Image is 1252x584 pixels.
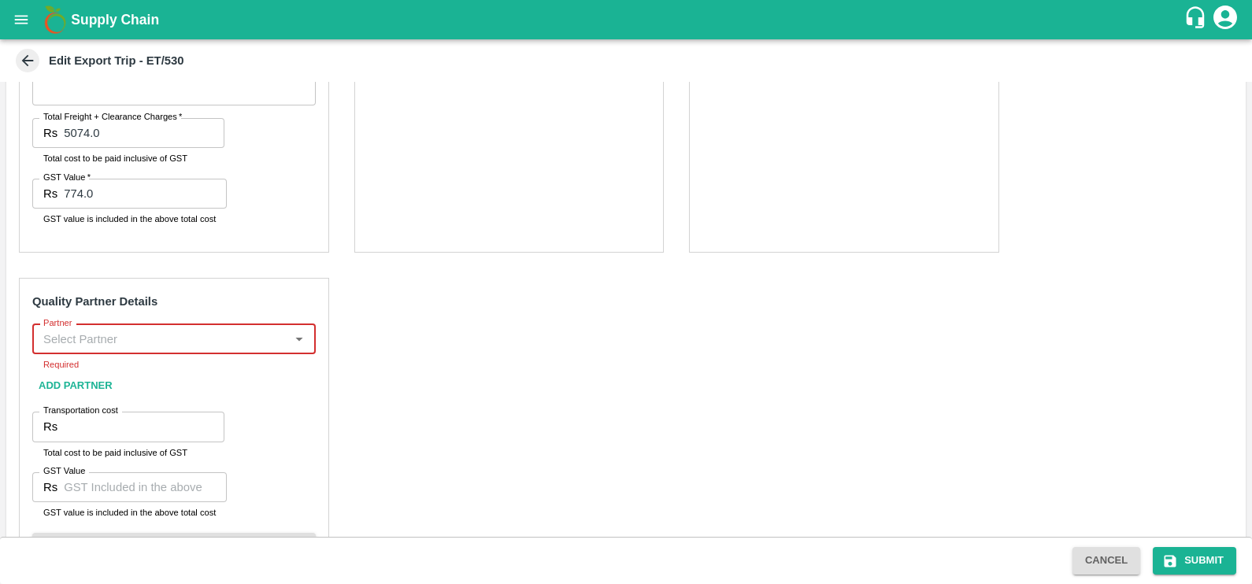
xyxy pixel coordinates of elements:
button: open drawer [3,2,39,38]
label: GST Value [43,465,85,478]
p: Required [43,357,305,371]
a: Supply Chain [71,9,1183,31]
p: Rs [43,479,57,496]
input: GST Included in the above cost [64,179,227,209]
label: Total Freight + Clearance Charges [43,111,182,124]
b: Supply Chain [71,12,159,28]
label: Partner [43,317,72,330]
button: Submit [1153,547,1236,575]
label: Transportation cost [43,405,118,417]
strong: Quality Partner Details [32,295,157,308]
p: Rs [43,418,57,435]
div: customer-support [1183,6,1211,34]
p: Total cost to be paid inclusive of GST [43,151,213,165]
button: Cancel [1072,547,1140,575]
p: Rs [43,124,57,142]
p: Total cost to be paid inclusive of GST [43,445,213,460]
button: Open [289,329,309,349]
input: Select Partner [37,329,285,349]
label: GST Value [43,172,91,184]
b: Edit Export Trip - ET/530 [49,54,184,67]
button: Add Partner [32,372,119,400]
p: Rs [43,185,57,202]
p: GST value is included in the above total cost [43,212,216,226]
div: account of current user [1211,3,1239,36]
p: GST value is included in the above total cost [43,505,216,519]
input: GST Included in the above cost [64,472,227,502]
button: REMOVE [32,533,316,560]
img: logo [39,4,71,35]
